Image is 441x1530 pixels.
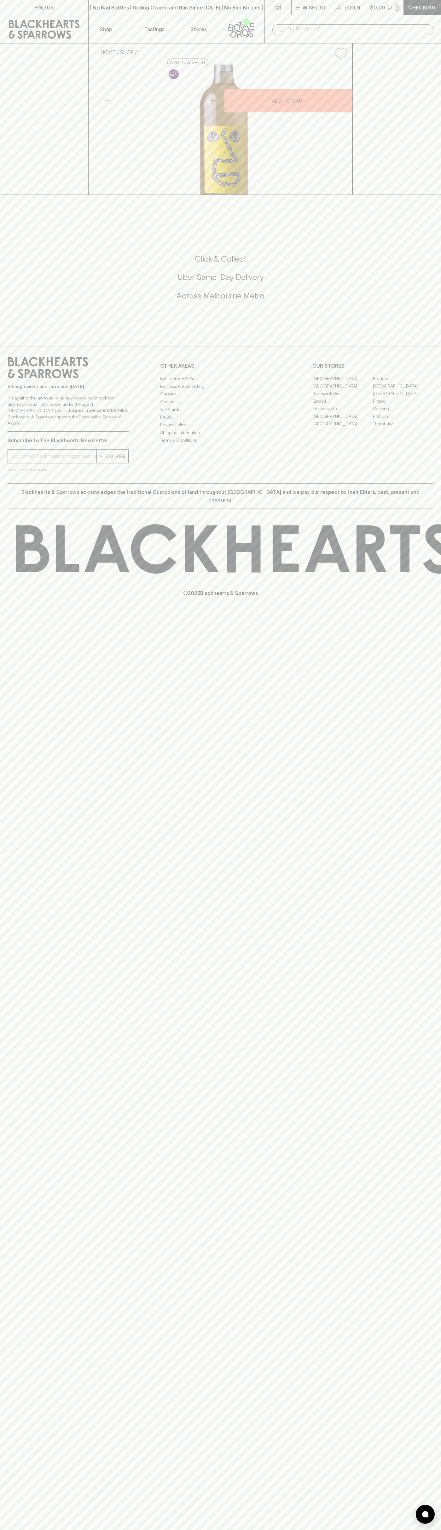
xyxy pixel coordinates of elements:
[160,406,281,413] a: Gift Cards
[373,390,433,397] a: [GEOGRAPHIC_DATA]
[160,382,281,390] a: Business & Bulk Gifting
[69,408,127,413] strong: Liquor License #32064953
[120,49,134,55] a: SHOP
[312,382,373,390] a: [GEOGRAPHIC_DATA]
[332,46,350,62] button: Add to wishlist
[160,390,281,398] a: Careers
[144,25,165,33] p: Tastings
[167,68,180,81] a: Some may call it natural, others minimum intervention, either way, it’s hands off & maybe even a ...
[13,451,96,462] input: e.g. jane@blackheartsandsparrows.com.au
[160,421,281,429] a: Privacy Policy
[8,437,129,444] p: Subscribe to The Blackhearts Newsletter
[160,375,281,382] a: Bottle Drop FAQ's
[97,450,128,463] button: SUBSCRIBE
[8,467,129,473] p: We will never spam you
[8,395,129,426] p: It is against the law to sell or supply alcohol to, or to obtain alcohol on behalf of a person un...
[224,89,352,112] button: ADD TO CART
[312,420,373,428] a: [GEOGRAPHIC_DATA]
[408,4,437,11] p: Checkout
[312,362,433,370] p: OUR STORES
[169,69,179,79] img: Lo-Fi
[396,6,398,9] p: 0
[303,4,327,11] p: Wishlist
[167,59,208,66] button: Add to wishlist
[12,488,429,503] p: Blackhearts & Sparrows acknowledges the traditional Custodians of land throughout [GEOGRAPHIC_DAT...
[287,25,428,35] input: Try "Pinot noir"
[373,397,433,405] a: Fitzroy
[101,49,115,55] a: HOME
[160,429,281,436] a: Shipping Information
[8,291,433,301] h5: Across Melbourne Metro
[160,437,281,444] a: Terms & Conditions
[373,420,433,428] a: Thornbury
[34,4,54,11] p: FIND US
[312,390,373,397] a: Brunswick West
[100,25,112,33] p: Shop
[312,375,373,382] a: [GEOGRAPHIC_DATA]
[160,413,281,421] a: FAQ's
[312,412,373,420] a: [GEOGRAPHIC_DATA]
[370,4,385,11] p: $0.00
[8,272,433,282] h5: Uber Same-Day Delivery
[373,405,433,412] a: Geelong
[160,398,281,405] a: Contact Us
[99,453,126,460] p: SUBSCRIBE
[96,65,352,195] img: 41484.png
[373,382,433,390] a: [GEOGRAPHIC_DATA]
[190,25,207,33] p: Stores
[272,97,305,105] p: ADD TO CART
[312,397,373,405] a: Elwood
[160,362,281,370] p: OTHER AREAS
[177,15,221,43] a: Stores
[8,254,433,264] h5: Click & Collect
[8,229,433,334] div: Call to action block
[422,1511,428,1517] img: bubble-icon
[89,15,133,43] button: Shop
[8,383,129,390] p: Sibling owned and run since [DATE]
[132,15,177,43] a: Tastings
[373,412,433,420] a: Prahran
[345,4,360,11] p: Login
[373,375,433,382] a: Braddon
[312,405,373,412] a: Fitzroy North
